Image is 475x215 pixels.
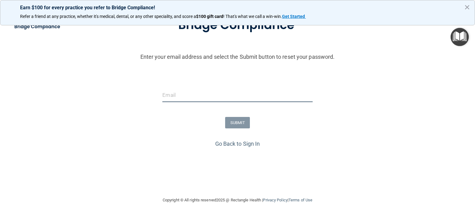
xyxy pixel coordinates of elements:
[282,14,305,19] strong: Get Started
[451,28,469,46] button: Open Resource Center
[125,190,350,210] div: Copyright © All rights reserved 2025 @ Rectangle Health | |
[263,198,287,202] a: Privacy Policy
[9,20,66,33] img: bridge_compliance_login_screen.278c3ca4.svg
[20,5,356,11] p: Earn $100 for every practice you refer to Bridge Compliance!
[20,14,196,19] span: Refer a friend at any practice, whether it's medical, dental, or any other speciality, and score a
[196,14,223,19] strong: $100 gift card
[464,2,470,12] button: Close
[225,117,250,128] button: SUBMIT
[289,198,312,202] a: Terms of Use
[165,9,310,41] img: bridge_compliance_login_screen.278c3ca4.svg
[215,140,260,147] a: Go Back to Sign In
[223,14,282,19] span: ! That's what we call a win-win.
[162,88,312,102] input: Email
[282,14,306,19] a: Get Started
